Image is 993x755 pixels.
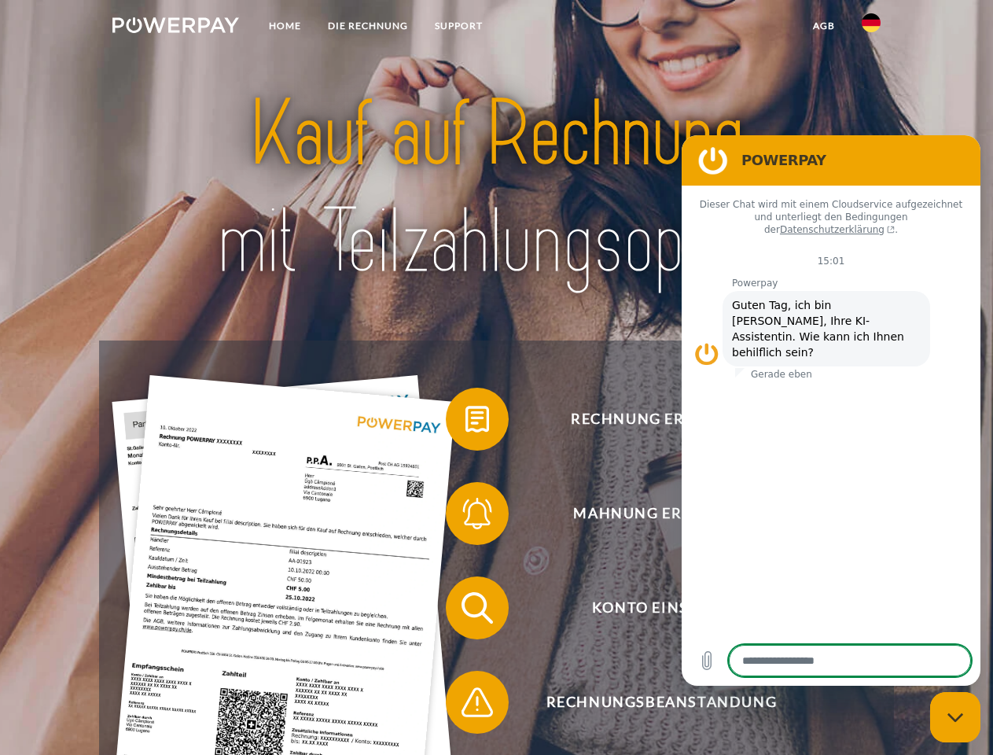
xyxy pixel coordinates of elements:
img: title-powerpay_de.svg [150,75,843,301]
a: agb [800,12,848,40]
img: de [862,13,881,32]
a: SUPPORT [421,12,496,40]
button: Rechnungsbeanstandung [446,671,855,734]
button: Rechnung erhalten? [446,388,855,451]
img: qb_bill.svg [458,400,497,439]
img: qb_warning.svg [458,683,497,722]
img: qb_bell.svg [458,494,497,533]
a: Home [256,12,314,40]
iframe: Messaging-Fenster [682,135,980,686]
img: logo-powerpay-white.svg [112,17,239,33]
span: Konto einsehen [469,576,854,639]
span: Mahnung erhalten? [469,482,854,545]
button: Konto einsehen [446,576,855,639]
span: Rechnung erhalten? [469,388,854,451]
span: Rechnungsbeanstandung [469,671,854,734]
img: qb_search.svg [458,588,497,628]
iframe: Schaltfläche zum Öffnen des Messaging-Fensters; Konversation läuft [930,692,980,742]
a: DIE RECHNUNG [314,12,421,40]
button: Mahnung erhalten? [446,482,855,545]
